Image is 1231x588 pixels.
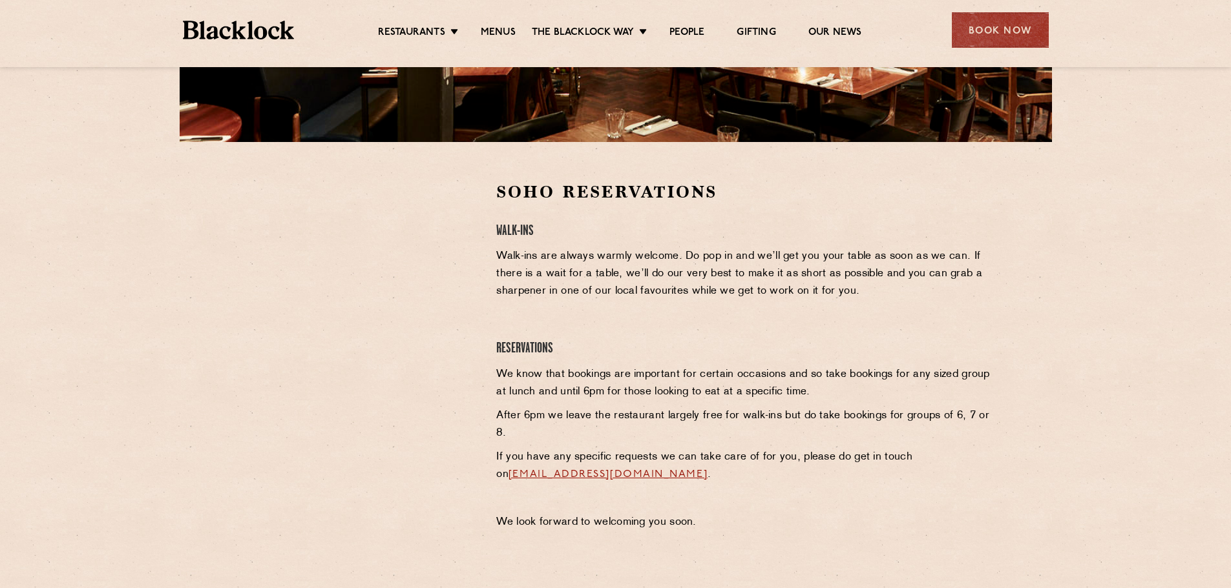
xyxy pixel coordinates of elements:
[532,26,634,41] a: The Blacklock Way
[496,181,992,203] h2: Soho Reservations
[496,248,992,300] p: Walk-ins are always warmly welcome. Do pop in and we’ll get you your table as soon as we can. If ...
[183,21,295,39] img: BL_Textured_Logo-footer-cropped.svg
[496,449,992,483] p: If you have any specific requests we can take care of for you, please do get in touch on .
[509,469,708,480] a: [EMAIL_ADDRESS][DOMAIN_NAME]
[496,223,992,240] h4: Walk-Ins
[737,26,775,41] a: Gifting
[952,12,1049,48] div: Book Now
[286,181,430,375] iframe: OpenTable make booking widget
[481,26,516,41] a: Menus
[496,407,992,442] p: After 6pm we leave the restaurant largely free for walk-ins but do take bookings for groups of 6,...
[496,340,992,358] h4: Reservations
[496,514,992,531] p: We look forward to welcoming you soon.
[496,366,992,401] p: We know that bookings are important for certain occasions and so take bookings for any sized grou...
[378,26,445,41] a: Restaurants
[669,26,704,41] a: People
[808,26,862,41] a: Our News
